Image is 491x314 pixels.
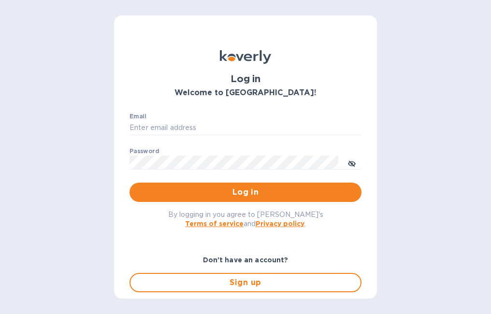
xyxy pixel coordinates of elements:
[130,148,159,154] label: Password
[137,186,354,198] span: Log in
[130,183,361,202] button: Log in
[138,277,353,288] span: Sign up
[203,256,289,264] b: Don't have an account?
[130,273,361,292] button: Sign up
[256,220,304,228] a: Privacy policy
[342,153,361,172] button: toggle password visibility
[130,88,361,98] h3: Welcome to [GEOGRAPHIC_DATA]!
[130,73,361,85] h1: Log in
[168,211,323,228] span: By logging in you agree to [PERSON_NAME]'s and .
[220,50,271,64] img: Koverly
[130,121,361,135] input: Enter email address
[185,220,244,228] a: Terms of service
[130,114,146,120] label: Email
